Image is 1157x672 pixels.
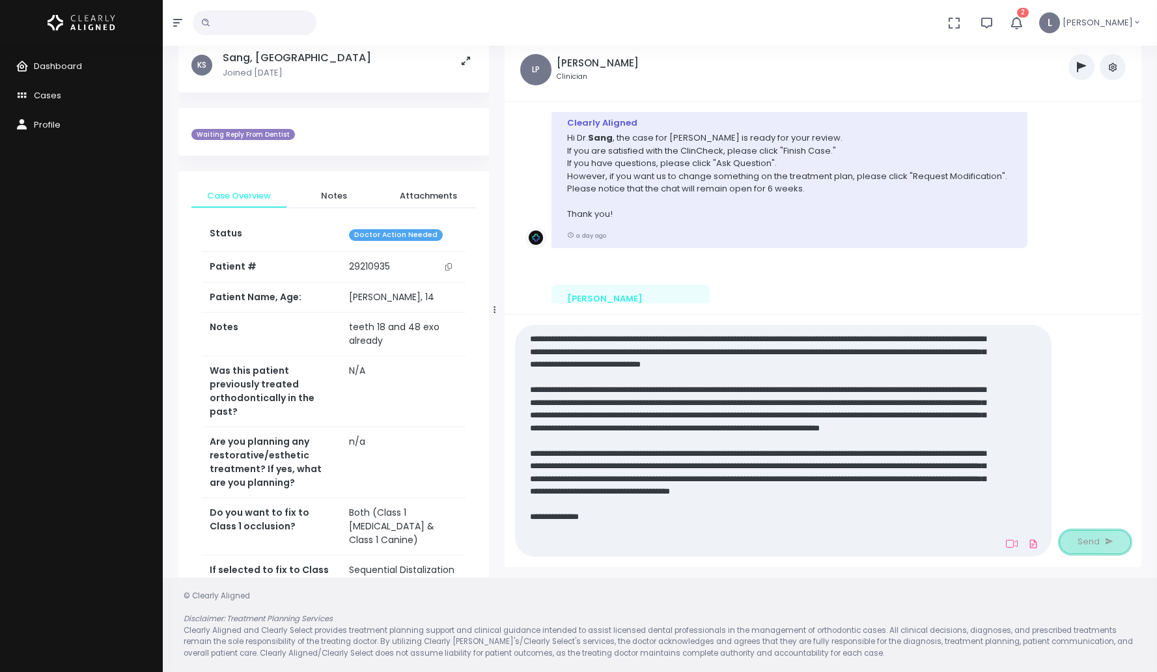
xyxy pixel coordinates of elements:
[223,66,371,79] p: Joined [DATE]
[567,117,1012,130] div: Clearly Aligned
[1059,530,1131,554] button: Send
[202,498,341,555] th: Do you want to fix to Class 1 occlusion?
[1039,12,1060,33] span: L
[391,189,466,203] span: Attachments
[557,57,639,69] h5: [PERSON_NAME]
[341,252,466,282] td: 29210935
[341,498,466,555] td: Both (Class 1 [MEDICAL_DATA] & Class 1 Canine)
[341,283,466,313] td: [PERSON_NAME], 14
[202,283,341,313] th: Patient Name, Age:
[341,555,466,613] td: Sequential Distalization
[191,129,295,141] span: Waiting Reply From Dentist
[202,356,341,427] th: Was this patient previously treated orthodontically in the past?
[178,38,489,581] div: scrollable content
[184,613,333,624] em: Disclaimer: Treatment Planning Services
[202,313,341,356] th: Notes
[520,54,551,85] span: LP
[34,119,61,131] span: Profile
[171,591,1149,659] div: © Clearly Aligned Clearly Aligned and Clearly Select provides treatment planning support and clin...
[1003,539,1020,549] a: Add Loom Video
[557,72,639,82] small: Clinician
[341,313,466,356] td: teeth 18 and 48 exo already
[567,292,694,305] div: [PERSON_NAME]
[1078,535,1100,548] span: Send
[191,55,212,76] span: KS
[349,229,443,242] span: Doctor Action Needed
[1025,532,1041,555] a: Add Files
[588,132,613,144] b: Sang
[48,9,115,36] img: Logo Horizontal
[202,555,341,613] th: If selected to fix to Class 1, How do you prefer to treat it?
[567,231,606,240] small: a day ago
[567,132,1012,221] p: Hi Dr. , the case for [PERSON_NAME] is ready for your review. If you are satisfied with the ClinC...
[1017,8,1029,18] span: 2
[341,356,466,427] td: N/A
[34,60,82,72] span: Dashboard
[34,89,61,102] span: Cases
[202,252,341,283] th: Patient #
[297,189,371,203] span: Notes
[202,189,276,203] span: Case Overview
[1063,16,1133,29] span: [PERSON_NAME]
[202,427,341,498] th: Are you planning any restorative/esthetic treatment? If yes, what are you planning?
[202,219,341,252] th: Status
[223,51,371,64] h5: Sang, [GEOGRAPHIC_DATA]
[341,427,466,498] td: n/a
